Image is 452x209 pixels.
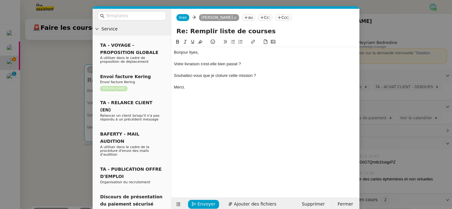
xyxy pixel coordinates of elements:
nz-tag: Ccc: [275,14,292,21]
input: Templates [106,12,162,19]
span: Supprimer [302,201,325,208]
span: TA - PUBLICATION OFFRE D'EMPLOI [100,167,162,179]
span: Envoi facture Kering [100,74,151,79]
span: Envoi facture Kering [100,80,135,84]
span: Ajouter des fichiers [234,201,276,208]
span: TA - RELANCE CLIENT (EN) [100,100,153,112]
div: Merci. [174,84,357,90]
button: Ajouter des fichiers [224,200,280,209]
div: Bonjour Ilyes, [174,50,357,55]
span: Envoyer [197,201,215,208]
span: Relancer un client lorsqu'il n'a pas répondu à un précédent message [100,114,159,121]
span: A utiliser dans le cadre de la procédure d'envoi des mails d'audition [100,145,149,157]
span: Fermer [338,201,353,208]
button: Envoyer [188,200,219,209]
div: Service [93,23,171,35]
span: Discours de présentation du paiement sécurisé [100,194,163,206]
span: TA - VOYAGE - PROPOSITION GLOBALE [100,43,158,55]
nz-tag: au [242,14,255,21]
button: Fermer [334,200,357,209]
nz-tag: [PERSON_NAME] [100,86,127,91]
nz-tag: Cc: [258,14,272,21]
button: Supprimer [298,200,328,209]
span: Service [101,25,169,33]
div: Votre livraison s'est-elle bien passé ? [174,61,357,67]
span: A utiliser dans le cadre de proposition de déplacement [100,56,148,64]
input: Subject [176,26,354,36]
span: Organisation du recrutement [100,180,150,184]
div: Souhaitez-vous que je cloture cette mission ? [174,73,357,78]
span: BAFERTY - MAIL AUDITION [100,131,139,144]
nz-tag: [PERSON_NAME] [199,14,239,21]
span: Ines [179,15,187,20]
